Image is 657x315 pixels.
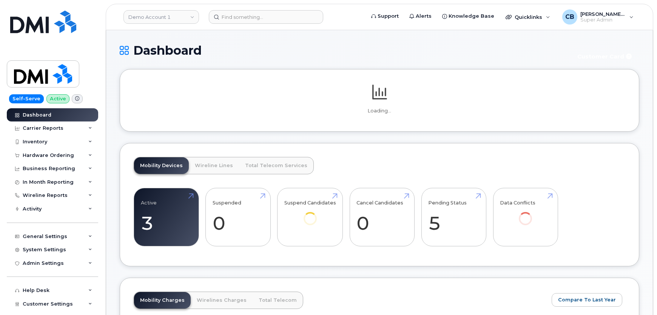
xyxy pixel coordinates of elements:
[239,157,313,174] a: Total Telecom Services
[134,292,191,309] a: Mobility Charges
[134,157,189,174] a: Mobility Devices
[558,296,616,303] span: Compare To Last Year
[253,292,303,309] a: Total Telecom
[213,192,264,242] a: Suspended 0
[120,44,568,57] h1: Dashboard
[356,192,407,242] a: Cancel Candidates 0
[500,192,551,236] a: Data Conflicts
[191,292,253,309] a: Wirelines Charges
[284,192,336,236] a: Suspend Candidates
[571,50,639,63] button: Customer Card
[428,192,479,242] a: Pending Status 5
[141,192,192,242] a: Active 3
[189,157,239,174] a: Wireline Lines
[552,293,622,307] button: Compare To Last Year
[134,108,625,114] p: Loading...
